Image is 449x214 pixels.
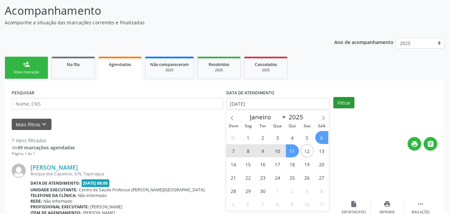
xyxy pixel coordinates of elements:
span: Qua [270,124,285,128]
span: Setembro 27, 2025 [315,171,328,184]
span: Setembro 4, 2025 [286,131,299,144]
p: Acompanhe a situação das marcações correntes e finalizadas [5,19,313,26]
span: Setembro 15, 2025 [242,158,255,171]
span: Não compareceram [150,62,189,67]
div: de [12,144,75,151]
span: Outubro 4, 2025 [315,184,328,197]
span: Setembro 18, 2025 [286,158,299,171]
span: Outubro 9, 2025 [286,198,299,211]
span: Outubro 5, 2025 [227,198,240,211]
b: Rede: [30,198,42,204]
input: Selecione um intervalo [226,98,330,109]
span: Setembro 3, 2025 [271,131,284,144]
span: Outubro 8, 2025 [271,198,284,211]
span: Setembro 23, 2025 [256,171,269,184]
div: 7 itens filtrados [12,137,75,144]
span: Setembro 24, 2025 [271,171,284,184]
span: Outubro 10, 2025 [301,198,314,211]
span: Ter [255,124,270,128]
span: Não informado [43,198,72,204]
div: Página 1 de 1 [12,151,75,157]
a: [PERSON_NAME] [30,164,78,171]
span: Setembro 2, 2025 [256,131,269,144]
span: Centro de Saude Professor [PERSON_NAME][GEOGRAPHIC_DATA] [79,187,205,193]
button: Filtrar [333,97,354,108]
span: Setembro 14, 2025 [227,158,240,171]
button: Mais filtroskeyboard_arrow_down [12,119,51,130]
span: Qui [285,124,300,128]
i:  [417,200,424,208]
span: Setembro 21, 2025 [227,171,240,184]
label: PESQUISAR [12,88,34,98]
input: Year [287,113,309,121]
span: Sáb [314,124,329,128]
button:  [424,137,437,151]
span: Cancelados [255,62,277,67]
span: Setembro 10, 2025 [271,144,284,157]
span: Outubro 6, 2025 [242,198,255,211]
span: Setembro 13, 2025 [315,144,328,157]
span: Setembro 6, 2025 [315,131,328,144]
span: Setembro 20, 2025 [315,158,328,171]
span: Setembro 5, 2025 [301,131,314,144]
button: print [408,137,421,151]
b: Telefone da clínica: [30,193,77,198]
img: img [12,164,26,178]
i: print [383,200,391,208]
div: Bosque dos Cajueiros, S/N, Taperagua [30,171,337,177]
p: Ano de acompanhamento [334,38,394,46]
b: Unidade executante: [30,187,78,193]
div: person_add [23,61,30,68]
span: Setembro 1, 2025 [242,131,255,144]
span: Agosto 31, 2025 [227,131,240,144]
div: 2025 [202,68,236,73]
span: Seg [241,124,255,128]
p: Acompanhamento [5,2,313,19]
span: Setembro 8, 2025 [242,144,255,157]
span: Na fila [67,62,80,67]
label: DATA DE ATENDIMENTO [226,88,274,98]
b: Data de atendimento: [30,180,80,186]
i: insert_drive_file [350,200,357,208]
span: Setembro 25, 2025 [286,171,299,184]
span: Agendados [109,62,131,67]
div: 2025 [249,68,283,73]
i: keyboard_arrow_down [40,121,48,128]
span: Dom [226,124,241,128]
span: Resolvidos [209,62,229,67]
span: Não informado [78,193,107,198]
span: Outubro 2, 2025 [286,184,299,197]
i:  [427,140,434,148]
span: Outubro 7, 2025 [256,198,269,211]
span: [DATE] 08:00 [82,179,110,187]
span: [PERSON_NAME] [90,204,122,210]
span: Setembro 30, 2025 [256,184,269,197]
div: Nova marcação [10,70,43,75]
span: Setembro 26, 2025 [301,171,314,184]
span: Outubro 11, 2025 [315,198,328,211]
span: Setembro 9, 2025 [256,144,269,157]
input: Nome, CNS [12,98,223,109]
b: Profissional executante: [30,204,89,210]
span: Setembro 16, 2025 [256,158,269,171]
span: Outubro 1, 2025 [271,184,284,197]
div: 2025 [150,68,189,73]
span: Setembro 11, 2025 [286,144,299,157]
span: Sex [300,124,314,128]
span: Setembro 17, 2025 [271,158,284,171]
span: Outubro 3, 2025 [301,184,314,197]
i: print [411,140,418,148]
strong: 49 marcações agendadas [17,144,75,151]
span: Setembro 19, 2025 [301,158,314,171]
span: Setembro 12, 2025 [301,144,314,157]
span: Setembro 28, 2025 [227,184,240,197]
span: Setembro 29, 2025 [242,184,255,197]
select: Month [247,112,287,122]
span: Setembro 7, 2025 [227,144,240,157]
span: Setembro 22, 2025 [242,171,255,184]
